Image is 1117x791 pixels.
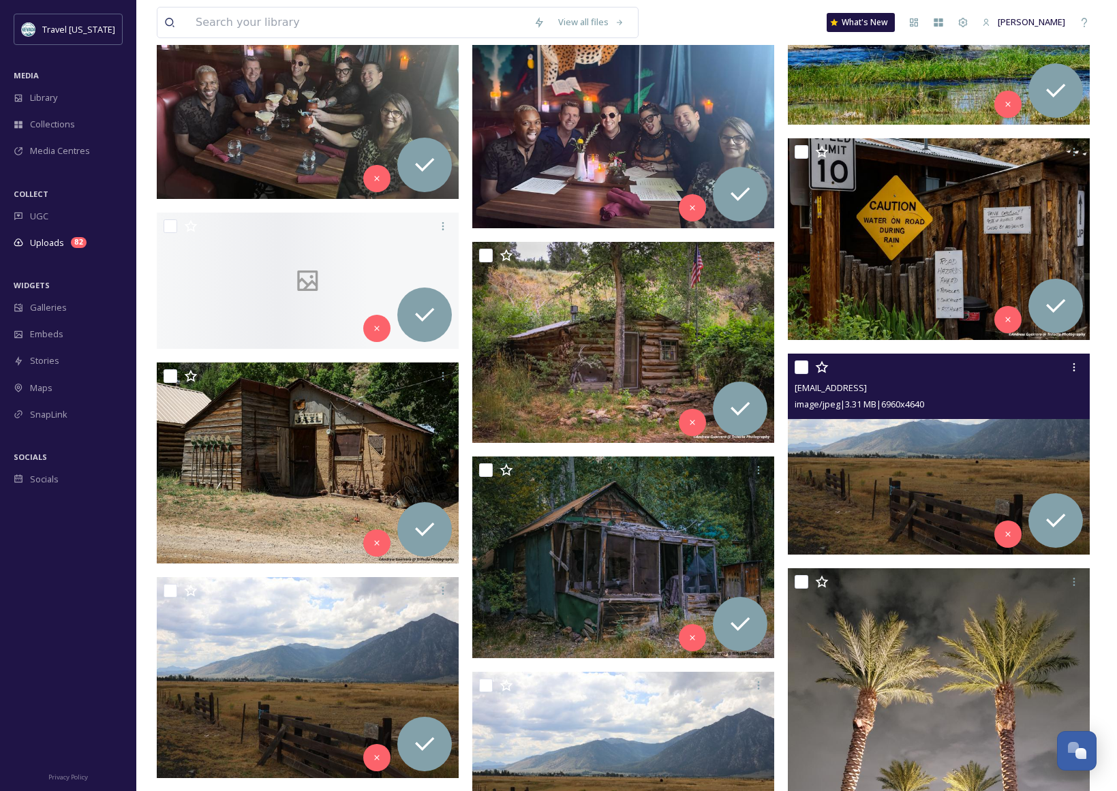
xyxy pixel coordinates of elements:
a: [PERSON_NAME] [975,9,1072,35]
span: SOCIALS [14,452,47,462]
span: Embeds [30,328,63,341]
img: ext_1758819395.634187_Jjbestgrim@gmail.com-IMG_2443.jpeg [472,2,774,228]
img: ext_1758349453.588769_ask_4_andy@yahoo.com-0S6A2562.jpeg [788,138,1090,340]
input: Search your library [189,7,527,37]
span: Stories [30,354,59,367]
span: UGC [30,210,48,223]
span: [EMAIL_ADDRESS] [795,382,867,394]
img: ext_1758349419.287078_ask_4_andy@yahoo.com-0S6A3007.jpeg [157,577,459,779]
div: 82 [71,237,87,248]
span: WIDGETS [14,280,50,290]
span: Library [30,91,57,104]
img: download.jpeg [22,22,35,36]
span: SnapLink [30,408,67,421]
span: Maps [30,382,52,394]
span: Collections [30,118,75,131]
span: Privacy Policy [48,773,88,781]
a: View all files [551,9,631,35]
button: Open Chat [1057,731,1097,771]
span: Media Centres [30,144,90,157]
img: ext_1758349435.255576_ask_4_andy@yahoo.com-0S6A2486.jpeg [157,362,459,563]
a: Privacy Policy [48,768,88,784]
span: Uploads [30,236,64,249]
img: ext_1758349435.256371_ask_4_andy@yahoo.com-0S6A2500.jpeg [472,456,774,658]
span: MEDIA [14,70,39,80]
span: [PERSON_NAME] [998,16,1065,28]
span: Socials [30,473,59,486]
span: image/jpeg | 3.31 MB | 6960 x 4640 [795,398,924,410]
span: Travel [US_STATE] [42,23,115,35]
img: ext_1758349468.98959_ask_4_andy@yahoo.com-0S6A2590.jpeg [472,242,774,444]
img: ext_1758349421.788665_ask_4_andy@yahoo.com-0S6A3007.jpeg [788,353,1090,555]
a: What's New [827,13,895,32]
span: Galleries [30,301,67,314]
span: COLLECT [14,189,48,199]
